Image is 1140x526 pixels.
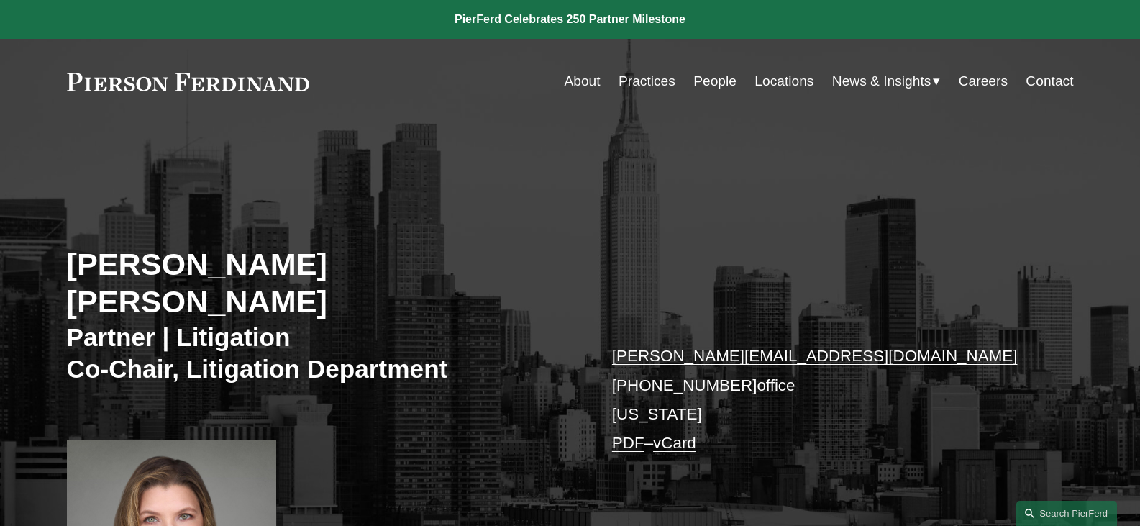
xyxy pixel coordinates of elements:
[612,434,644,452] a: PDF
[832,69,931,94] span: News & Insights
[653,434,696,452] a: vCard
[612,347,1018,365] a: [PERSON_NAME][EMAIL_ADDRESS][DOMAIN_NAME]
[832,68,941,95] a: folder dropdown
[612,342,1031,458] p: office [US_STATE] –
[754,68,813,95] a: Locations
[67,245,570,321] h2: [PERSON_NAME] [PERSON_NAME]
[612,376,757,394] a: [PHONE_NUMBER]
[693,68,737,95] a: People
[67,322,570,384] h3: Partner | Litigation Co-Chair, Litigation Department
[619,68,675,95] a: Practices
[564,68,600,95] a: About
[1016,501,1117,526] a: Search this site
[959,68,1008,95] a: Careers
[1026,68,1073,95] a: Contact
